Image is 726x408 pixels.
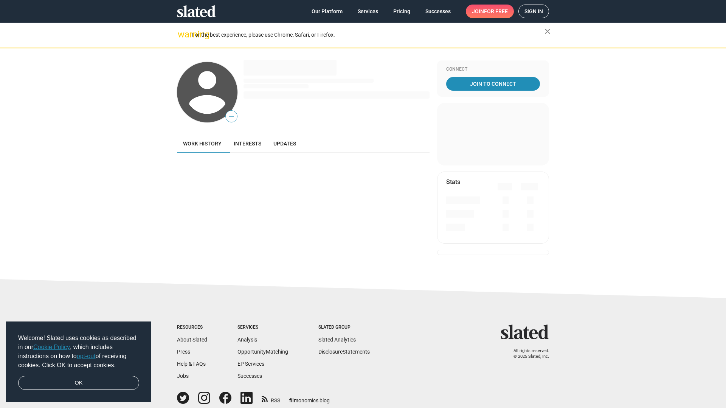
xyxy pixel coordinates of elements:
[446,77,540,91] a: Join To Connect
[177,361,206,367] a: Help & FAQs
[393,5,410,18] span: Pricing
[466,5,514,18] a: Joinfor free
[6,321,151,402] div: cookieconsent
[446,66,540,73] div: Connect
[228,134,267,153] a: Interests
[446,178,460,186] mat-card-title: Stats
[318,349,370,355] a: DisclosureStatements
[419,5,457,18] a: Successes
[177,373,189,379] a: Jobs
[177,349,190,355] a: Press
[358,5,378,18] span: Services
[543,27,552,36] mat-icon: close
[484,5,508,18] span: for free
[226,112,237,122] span: —
[289,391,330,404] a: filmonomics blog
[318,325,370,331] div: Slated Group
[262,393,280,404] a: RSS
[267,134,302,153] a: Updates
[289,397,298,403] span: film
[33,344,70,350] a: Cookie Policy
[183,141,222,147] span: Work history
[178,30,187,39] mat-icon: warning
[524,5,543,18] span: Sign in
[472,5,508,18] span: Join
[234,141,261,147] span: Interests
[312,5,343,18] span: Our Platform
[425,5,451,18] span: Successes
[237,361,264,367] a: EP Services
[237,349,288,355] a: OpportunityMatching
[177,337,207,343] a: About Slated
[306,5,349,18] a: Our Platform
[318,337,356,343] a: Slated Analytics
[352,5,384,18] a: Services
[77,353,96,359] a: opt-out
[518,5,549,18] a: Sign in
[177,325,207,331] div: Resources
[18,334,139,370] span: Welcome! Slated uses cookies as described in our , which includes instructions on how to of recei...
[192,30,544,40] div: For the best experience, please use Chrome, Safari, or Firefox.
[237,373,262,379] a: Successes
[18,376,139,390] a: dismiss cookie message
[448,77,538,91] span: Join To Connect
[387,5,416,18] a: Pricing
[237,337,257,343] a: Analysis
[237,325,288,331] div: Services
[273,141,296,147] span: Updates
[177,134,228,153] a: Work history
[506,348,549,359] p: All rights reserved. © 2025 Slated, Inc.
